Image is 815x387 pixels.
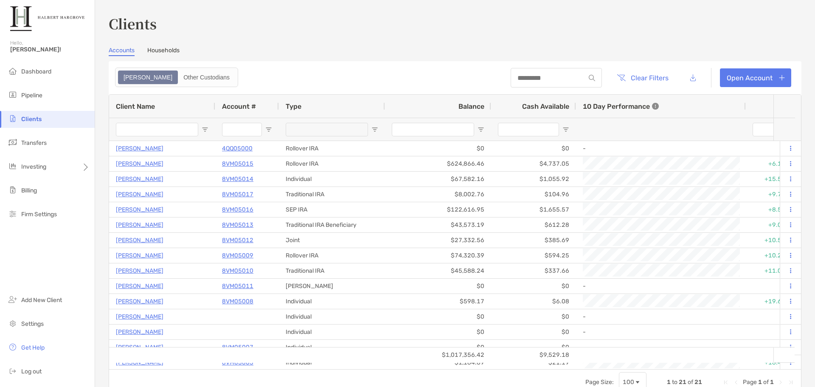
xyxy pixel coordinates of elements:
[222,250,253,261] a: 8VM05009
[746,187,797,202] div: +9.71%
[21,116,42,123] span: Clients
[763,379,769,386] span: of
[491,248,576,263] div: $594.25
[491,202,576,217] div: $1,655.57
[491,347,576,362] div: $9,529.18
[589,75,595,81] img: input icon
[385,325,491,339] div: $0
[623,379,634,386] div: 100
[179,71,234,83] div: Other Custodians
[222,342,253,353] p: 8VM05007
[385,156,491,171] div: $624,866.46
[746,156,797,171] div: +6.16%
[279,218,385,232] div: Traditional IRA Beneficiary
[222,102,256,110] span: Account #
[694,379,702,386] span: 21
[491,279,576,294] div: $0
[583,310,739,324] div: -
[116,220,163,230] a: [PERSON_NAME]
[21,187,37,194] span: Billing
[8,90,18,100] img: pipeline icon
[21,139,47,147] span: Transfers
[8,66,18,76] img: dashboard icon
[498,123,559,136] input: Cash Available Filter Input
[279,325,385,339] div: Individual
[116,250,163,261] p: [PERSON_NAME]
[116,281,163,291] a: [PERSON_NAME]
[583,325,739,339] div: -
[385,347,491,362] div: $1,017,356.42
[722,379,729,386] div: First Page
[222,235,253,246] a: 8VM05012
[746,294,797,309] div: +19.63%
[116,311,163,322] p: [PERSON_NAME]
[8,113,18,124] img: clients icon
[21,92,42,99] span: Pipeline
[583,141,739,155] div: -
[10,46,90,53] span: [PERSON_NAME]!
[116,158,163,169] p: [PERSON_NAME]
[385,340,491,355] div: $0
[222,189,253,200] a: 8VM05017
[770,379,774,386] span: 1
[746,340,797,355] div: 0%
[746,248,797,263] div: +10.24%
[491,172,576,186] div: $1,055.92
[8,209,18,219] img: firm-settings icon
[265,126,272,133] button: Open Filter Menu
[222,281,253,291] a: 8VM05011
[385,248,491,263] div: $74,320.39
[746,202,797,217] div: +8.54%
[8,366,18,376] img: logout icon
[583,95,659,118] div: 10 Day Performance
[491,325,576,339] div: $0
[116,327,163,337] p: [PERSON_NAME]
[279,156,385,171] div: Rollover IRA
[392,123,474,136] input: Balance Filter Input
[109,14,801,33] h3: Clients
[116,296,163,307] a: [PERSON_NAME]
[222,158,253,169] a: 8VM05015
[119,71,177,83] div: Zoe
[385,172,491,186] div: $67,582.16
[679,379,686,386] span: 21
[116,266,163,276] p: [PERSON_NAME]
[746,309,797,324] div: 0%
[491,294,576,309] div: $6.08
[522,102,569,110] span: Cash Available
[222,174,253,184] p: 8VM05014
[8,342,18,352] img: get-help icon
[478,126,484,133] button: Open Filter Menu
[21,68,51,75] span: Dashboard
[753,123,780,136] input: ITD Filter Input
[491,187,576,202] div: $104.96
[385,309,491,324] div: $0
[21,320,44,328] span: Settings
[385,279,491,294] div: $0
[116,235,163,246] a: [PERSON_NAME]
[8,318,18,328] img: settings icon
[491,141,576,156] div: $0
[385,141,491,156] div: $0
[279,279,385,294] div: [PERSON_NAME]
[583,340,739,354] div: -
[279,340,385,355] div: Individual
[116,174,163,184] a: [PERSON_NAME]
[562,126,569,133] button: Open Filter Menu
[147,47,180,56] a: Households
[222,266,253,276] a: 8VM05010
[279,294,385,309] div: Individual
[222,204,253,215] p: 8VM05016
[8,294,18,305] img: add_new_client icon
[610,68,675,87] button: Clear Filters
[222,296,253,307] a: 8VM05008
[746,263,797,278] div: +11.02%
[583,279,739,293] div: -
